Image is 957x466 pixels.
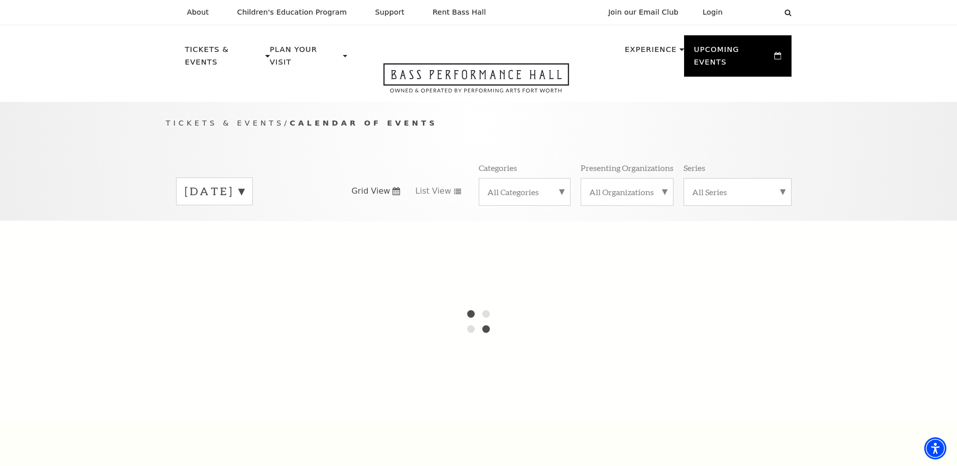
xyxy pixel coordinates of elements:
[692,187,783,197] label: All Series
[352,186,390,197] span: Grid View
[166,117,792,130] p: /
[739,8,775,17] select: Select:
[375,8,405,17] p: Support
[166,119,285,127] span: Tickets & Events
[589,187,665,197] label: All Organizations
[625,43,677,62] p: Experience
[270,43,341,74] p: Plan Your Visit
[185,43,263,74] p: Tickets & Events
[185,184,244,199] label: [DATE]
[684,162,705,173] p: Series
[347,63,605,102] a: Open this option
[694,43,772,74] p: Upcoming Events
[415,186,451,197] span: List View
[187,8,209,17] p: About
[924,437,946,459] div: Accessibility Menu
[479,162,517,173] p: Categories
[237,8,347,17] p: Children's Education Program
[290,119,437,127] span: Calendar of Events
[487,187,562,197] label: All Categories
[581,162,673,173] p: Presenting Organizations
[433,8,486,17] p: Rent Bass Hall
